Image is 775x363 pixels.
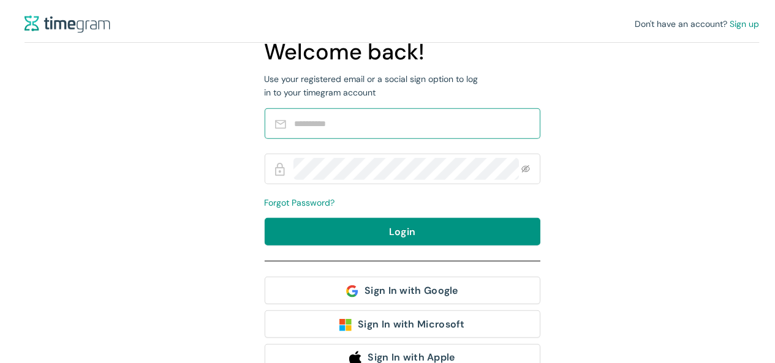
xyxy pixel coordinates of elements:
[264,310,540,338] button: Sign In with Microsoft
[274,163,284,176] img: Password%20icon.e6694d69a3b8da29ba6a8b8d8359ce16.svg
[358,316,465,332] span: Sign In with Microsoft
[730,18,759,29] span: Sign up
[339,319,352,331] img: microsoft_symbol.svg.7adfcf4148f1340ac07bbd622f15fa9b.svg
[25,15,110,33] img: logo
[264,34,581,69] h1: Welcome back!
[635,17,759,31] div: Don't have an account?
[264,277,540,304] button: Sign In with Google
[264,197,335,208] span: Forgot Password?
[274,120,285,129] img: workEmail.b6d5193ac24512bb5ed340f0fc694c1d.svg
[389,224,416,239] span: Login
[264,218,540,245] button: Login
[264,72,486,99] div: Use your registered email or a social sign option to log in to your timegram account
[365,283,458,298] span: Sign In with Google
[346,285,358,298] img: Google%20icon.929585cbd2113aa567ae39ecc8c7a1ec.svg
[521,165,530,173] span: eye-invisible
